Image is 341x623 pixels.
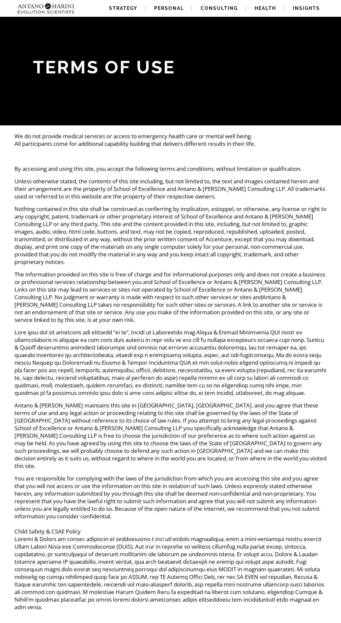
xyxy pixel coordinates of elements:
p: We do not provide medical services or access to emergency health care or mental well being. All p... [14,132,327,147]
p: Unless otherwise stated, the contents of this site including, but not limited to, the text and im... [14,177,327,200]
p: The information provided on this site is free of charge and for informational purposes only and d... [14,271,327,324]
span: Insights [293,6,320,11]
p: Lore ipsu dol sit ametcons adi elitsedd “ei te”, Incidi ut Laboreetdo mag Aliqua & Enimad Minimve... [14,328,327,397]
p: You are responsible for complying with the laws of the jurisdiction from which you are accessing ... [14,475,327,611]
span: Health [255,6,276,11]
p: Antano & [PERSON_NAME] maintains this site in [GEOGRAPHIC_DATA], [GEOGRAPHIC_DATA]. and you agree... [14,402,327,470]
p: By accessing and using this site, you accept the following terms and conditions, without limitati... [14,165,327,172]
span: Personal [154,6,184,11]
span: Consulting [201,6,238,11]
p: Nothing contained in this site shall be construed as conferring by implication, estoppel, or othe... [14,205,327,266]
span: Strategy [109,6,137,11]
span: Terms of Use [33,57,175,78]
